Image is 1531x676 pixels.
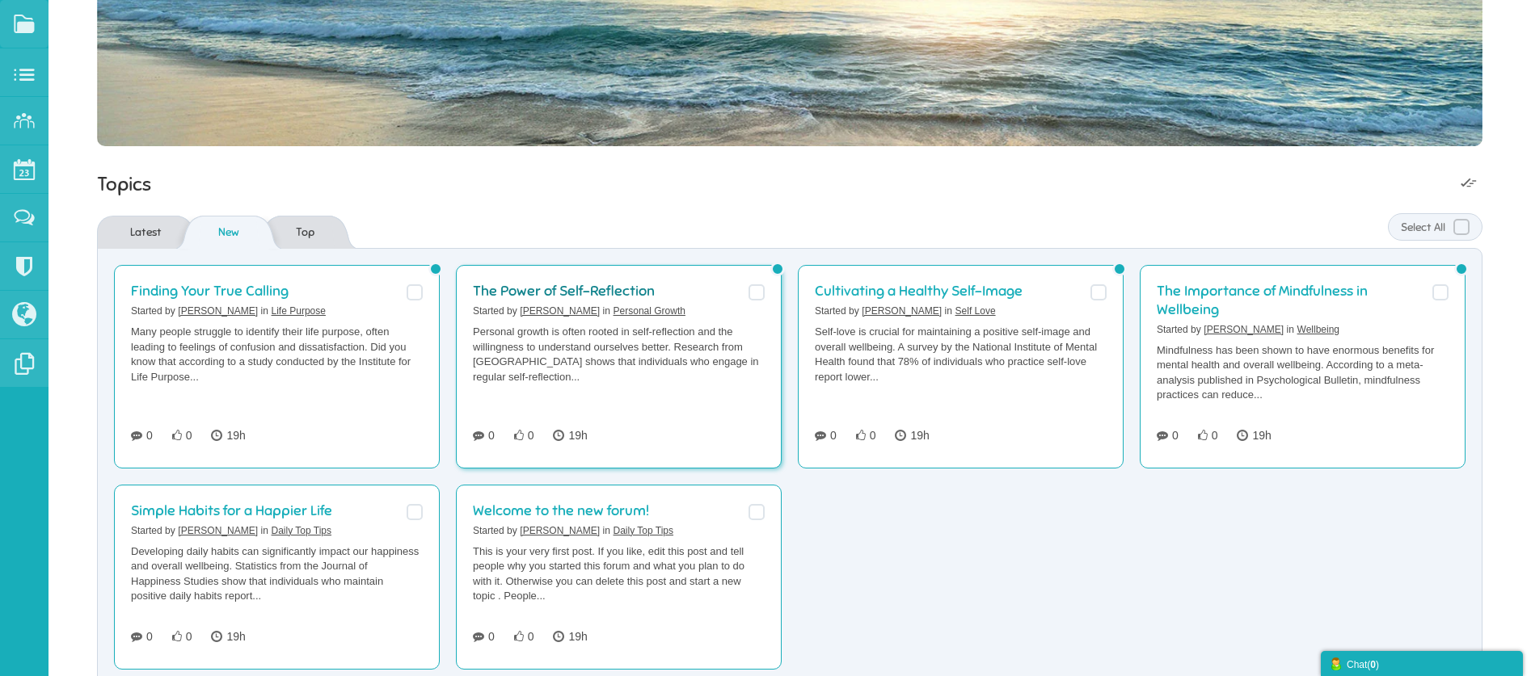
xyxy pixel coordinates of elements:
[488,630,495,643] span: 0
[146,429,153,442] span: 0
[178,525,258,536] a: [PERSON_NAME]
[186,630,192,643] span: 0
[528,429,534,442] span: 0
[1237,429,1271,442] time: 19h
[186,429,192,442] span: 0
[895,429,929,442] time: 19h
[178,305,258,317] a: [PERSON_NAME]
[815,282,1023,300] a: Cultivating a Healthy Self-Image
[1157,282,1368,318] a: The Importance of Mindfulness in Wellbeing
[97,216,178,249] a: Latest
[146,630,153,643] span: 0
[614,305,685,317] a: Personal Growth
[1204,324,1284,335] a: [PERSON_NAME]
[520,305,600,317] a: [PERSON_NAME]
[211,630,245,643] time: 19h
[280,216,331,249] a: Top
[528,630,534,643] span: 0
[1370,659,1376,670] strong: 0
[97,172,151,196] a: Topics
[202,216,255,249] a: New
[1329,655,1515,672] div: Chat
[473,502,649,519] a: Welcome to the new forum!
[553,429,587,442] time: 19h
[473,282,655,300] a: The Power of Self-Reflection
[211,429,245,442] time: 19h
[131,282,289,300] a: Finding Your True Calling
[272,305,326,317] a: Life Purpose
[1212,429,1218,442] span: 0
[488,429,495,442] span: 0
[955,305,996,317] a: Self Love
[131,502,332,519] a: Simple Habits for a Happier Life
[614,525,673,536] a: Daily Top Tips
[272,525,331,536] a: Daily Top Tips
[870,429,876,442] span: 0
[520,525,600,536] a: [PERSON_NAME]
[1367,659,1379,670] span: ( )
[1297,324,1339,335] a: Wellbeing
[862,305,942,317] a: [PERSON_NAME]
[830,429,837,442] span: 0
[1172,429,1179,442] span: 0
[553,630,587,643] time: 19h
